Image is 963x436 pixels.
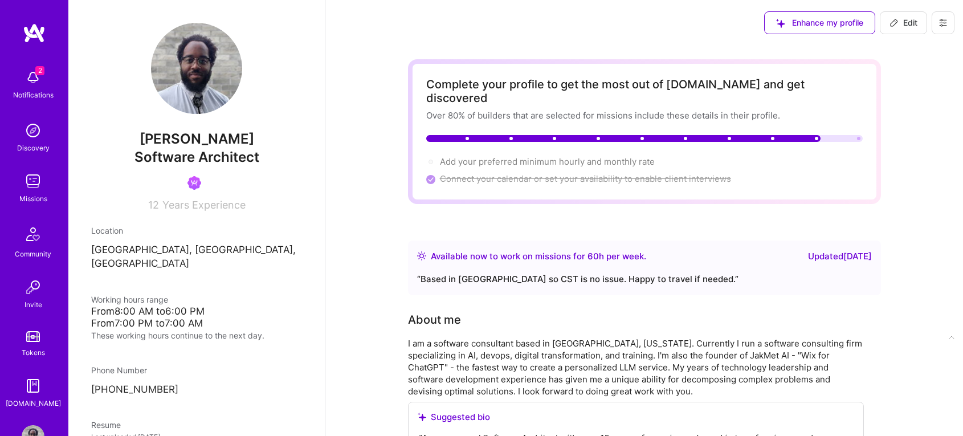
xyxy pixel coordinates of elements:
button: Enhance my profile [764,11,875,34]
div: Discovery [17,142,50,154]
p: [PHONE_NUMBER] [91,383,302,397]
span: Edit [889,17,917,28]
img: guide book [22,374,44,397]
img: Community [19,221,47,248]
div: About me [408,311,461,328]
div: Tokens [22,347,45,358]
span: Working hours range [91,295,168,304]
span: Software Architect [134,149,259,165]
img: discovery [22,119,44,142]
div: Invite [25,299,42,311]
div: From 8:00 AM to 6:00 PM [91,305,302,317]
img: Availability [417,251,426,260]
div: Notifications [13,89,54,101]
span: Years Experience [162,199,246,211]
div: “ Based in [GEOGRAPHIC_DATA] so CST is no issue. Happy to travel if needed. ” [417,272,872,286]
img: logo [23,23,46,43]
i: icon SuggestedTeams [776,19,785,28]
img: tokens [26,331,40,342]
p: [GEOGRAPHIC_DATA], [GEOGRAPHIC_DATA], [GEOGRAPHIC_DATA] [91,243,302,271]
span: Enhance my profile [776,17,863,28]
img: User Avatar [151,23,242,114]
div: Community [15,248,51,260]
span: [PERSON_NAME] [91,131,302,148]
div: Available now to work on missions for h per week . [431,250,646,263]
span: 2 [35,66,44,75]
img: bell [22,66,44,89]
div: Updated [DATE] [808,250,872,263]
span: Phone Number [91,365,147,375]
div: Location [91,225,302,237]
i: icon SuggestedTeams [418,413,426,421]
div: Suggested bio [418,411,854,423]
div: Over 80% of builders that are selected for missions include these details in their profile. [426,109,863,121]
span: Add your preferred minimum hourly and monthly rate [440,156,655,167]
div: From 7:00 PM to 7:00 AM [91,317,302,329]
button: Edit [880,11,927,34]
span: 12 [148,199,159,211]
div: Missions [19,193,47,205]
span: Resume [91,420,121,430]
div: I am a software consultant based in [GEOGRAPHIC_DATA], [US_STATE]. Currently I run a software con... [408,337,864,397]
img: Invite [22,276,44,299]
img: Been on Mission [187,176,201,190]
div: These working hours continue to the next day. [91,329,302,341]
div: [DOMAIN_NAME] [6,397,61,409]
img: teamwork [22,170,44,193]
div: Complete your profile to get the most out of [DOMAIN_NAME] and get discovered [426,78,863,105]
span: 60 [587,251,599,262]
